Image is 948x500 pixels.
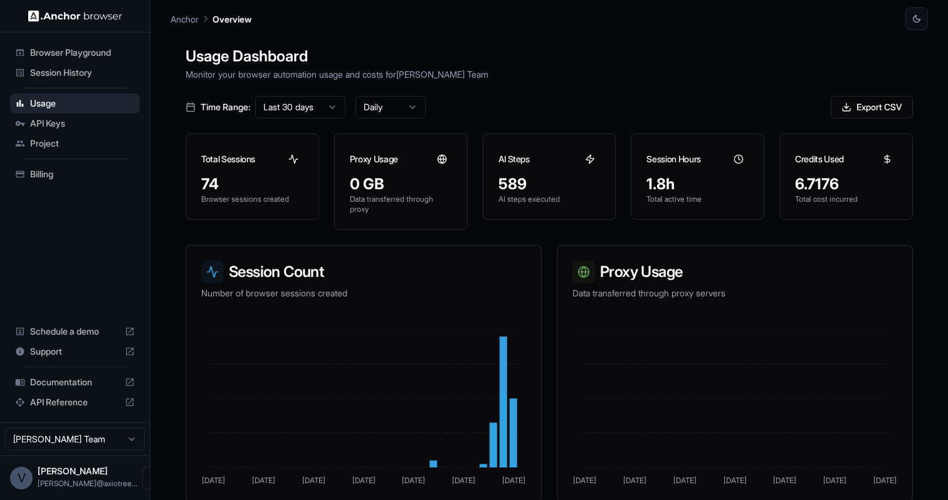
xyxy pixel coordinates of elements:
[873,476,897,485] tspan: [DATE]
[30,376,120,388] span: Documentation
[10,63,140,83] div: Session History
[30,46,135,59] span: Browser Playground
[572,261,897,283] h3: Proxy Usage
[171,12,251,26] nav: breadcrumb
[10,113,140,133] div: API Keys
[10,133,140,154] div: Project
[201,153,255,165] h3: Total Sessions
[302,476,325,485] tspan: [DATE]
[646,194,749,204] p: Total active time
[452,476,475,485] tspan: [DATE]
[823,476,846,485] tspan: [DATE]
[673,476,697,485] tspan: [DATE]
[186,45,913,68] h1: Usage Dashboard
[171,13,199,26] p: Anchor
[201,101,250,113] span: Time Range:
[10,392,140,412] div: API Reference
[831,96,913,118] button: Export CSV
[201,287,526,299] p: Number of browser sessions created
[10,164,140,184] div: Billing
[186,68,913,81] p: Monitor your browser automation usage and costs for [PERSON_NAME] Team
[724,476,747,485] tspan: [DATE]
[30,137,135,150] span: Project
[10,372,140,392] div: Documentation
[142,467,165,489] button: Open menu
[28,10,122,22] img: Anchor Logo
[30,66,135,79] span: Session History
[498,174,601,194] div: 589
[350,174,452,194] div: 0 GB
[502,476,525,485] tspan: [DATE]
[10,43,140,63] div: Browser Playground
[10,321,140,341] div: Schedule a demo
[252,476,275,485] tspan: [DATE]
[498,153,530,165] h3: AI Steps
[572,287,897,299] p: Data transferred through proxy servers
[201,174,303,194] div: 74
[498,194,601,204] p: AI steps executed
[213,13,251,26] p: Overview
[30,168,135,180] span: Billing
[38,479,137,488] span: vipin@axiotree.com
[202,476,225,485] tspan: [DATE]
[350,194,452,214] p: Data transferred through proxy
[10,341,140,362] div: Support
[201,194,303,204] p: Browser sessions created
[30,396,120,409] span: API Reference
[352,476,376,485] tspan: [DATE]
[795,194,897,204] p: Total cost incurred
[201,261,526,283] h3: Session Count
[402,476,425,485] tspan: [DATE]
[10,93,140,113] div: Usage
[646,174,749,194] div: 1.8h
[795,174,897,194] div: 6.7176
[30,325,120,338] span: Schedule a demo
[30,97,135,110] span: Usage
[773,476,796,485] tspan: [DATE]
[30,117,135,130] span: API Keys
[573,476,596,485] tspan: [DATE]
[795,153,844,165] h3: Credits Used
[623,476,646,485] tspan: [DATE]
[30,345,120,358] span: Support
[10,467,33,489] div: V
[38,466,108,476] span: Vipin Tanna
[350,153,398,165] h3: Proxy Usage
[646,153,700,165] h3: Session Hours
